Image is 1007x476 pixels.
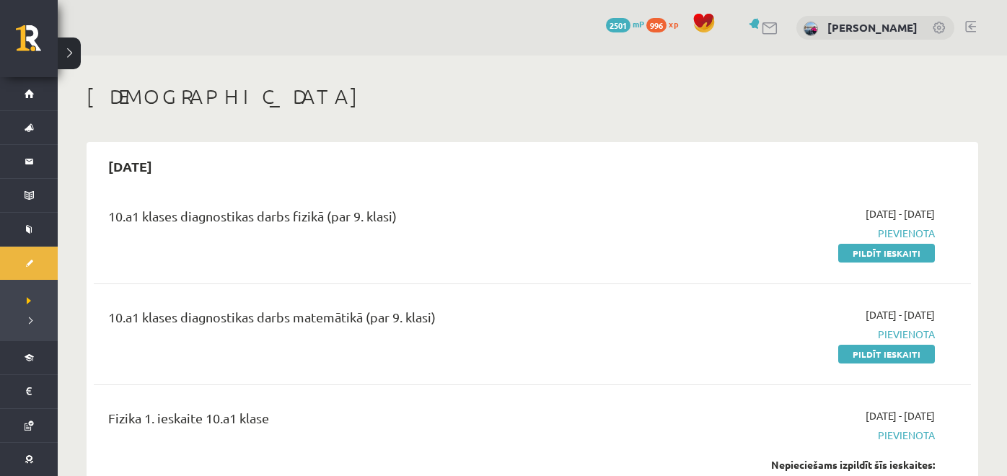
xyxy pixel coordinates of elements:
[866,206,935,221] span: [DATE] - [DATE]
[866,307,935,322] span: [DATE] - [DATE]
[866,408,935,423] span: [DATE] - [DATE]
[108,408,652,435] div: Fizika 1. ieskaite 10.a1 klase
[827,20,918,35] a: [PERSON_NAME]
[108,206,652,233] div: 10.a1 klases diagnostikas darbs fizikā (par 9. klasi)
[674,457,935,472] div: Nepieciešams izpildīt šīs ieskaites:
[16,25,58,61] a: Rīgas 1. Tālmācības vidusskola
[108,307,652,334] div: 10.a1 klases diagnostikas darbs matemātikā (par 9. klasi)
[87,84,978,109] h1: [DEMOGRAPHIC_DATA]
[804,22,818,36] img: Polina Jeluškina
[838,244,935,263] a: Pildīt ieskaiti
[674,226,935,241] span: Pievienota
[674,428,935,443] span: Pievienota
[606,18,630,32] span: 2501
[606,18,644,30] a: 2501 mP
[646,18,667,32] span: 996
[633,18,644,30] span: mP
[646,18,685,30] a: 996 xp
[669,18,678,30] span: xp
[838,345,935,363] a: Pildīt ieskaiti
[674,327,935,342] span: Pievienota
[94,149,167,183] h2: [DATE]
